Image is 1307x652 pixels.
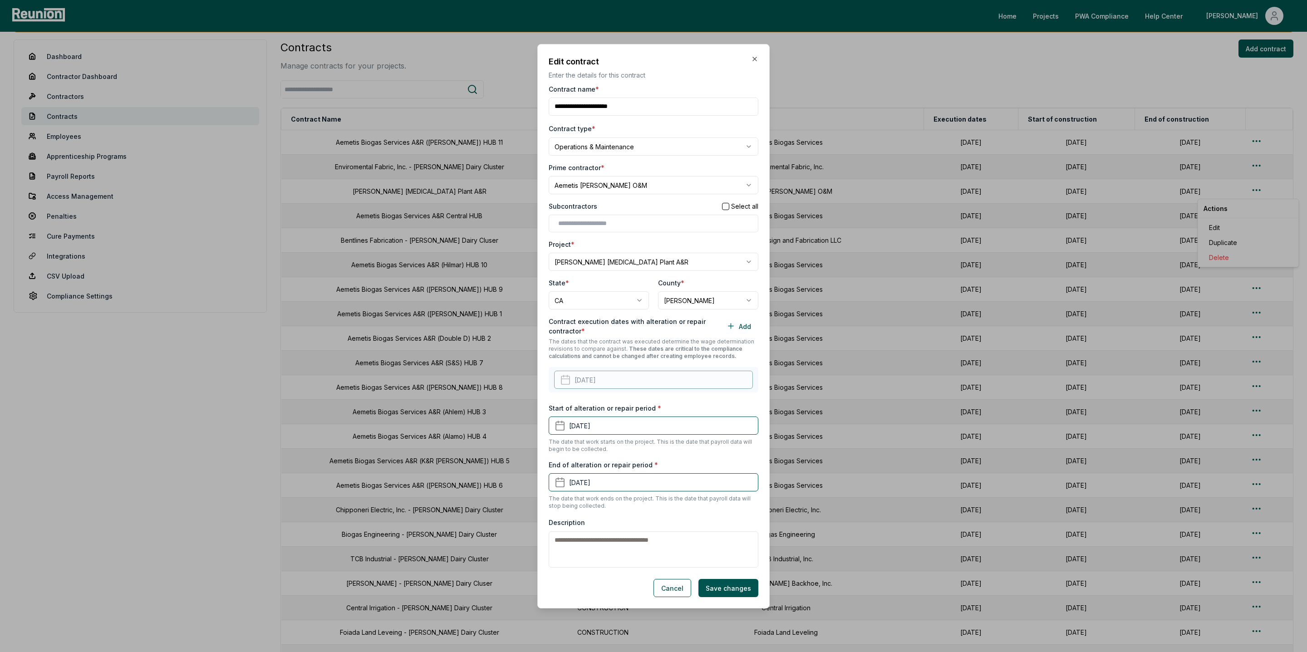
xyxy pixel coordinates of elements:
[549,84,599,94] label: Contract name
[549,473,758,491] button: [DATE]
[658,278,684,288] label: County
[549,125,595,132] label: Contract type
[549,519,585,526] label: Description
[549,240,575,249] label: Project
[549,345,742,359] span: These dates are critical to the compliance calculations and cannot be changed after creating empl...
[698,579,758,597] button: Save changes
[549,460,658,470] label: End of alteration or repair period
[549,70,758,80] p: Enter the details for this contract
[549,163,604,172] label: Prime contractor
[549,278,569,288] label: State
[549,495,758,510] p: The date that work ends on the project. This is the date that payroll data will stop being collec...
[549,417,758,435] button: [DATE]
[549,403,661,413] label: Start of alteration or repair period
[549,317,719,336] label: Contract execution dates with alteration or repair contractor
[549,55,758,68] h2: Edit contract
[719,317,758,335] button: Add
[653,579,691,597] button: Cancel
[731,203,758,209] label: Select all
[549,338,754,359] span: The dates that the contract was executed determine the wage determination revisions to compare ag...
[549,201,597,211] label: Subcontractors
[549,438,758,453] p: The date that work starts on the project. This is the date that payroll data will begin to be col...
